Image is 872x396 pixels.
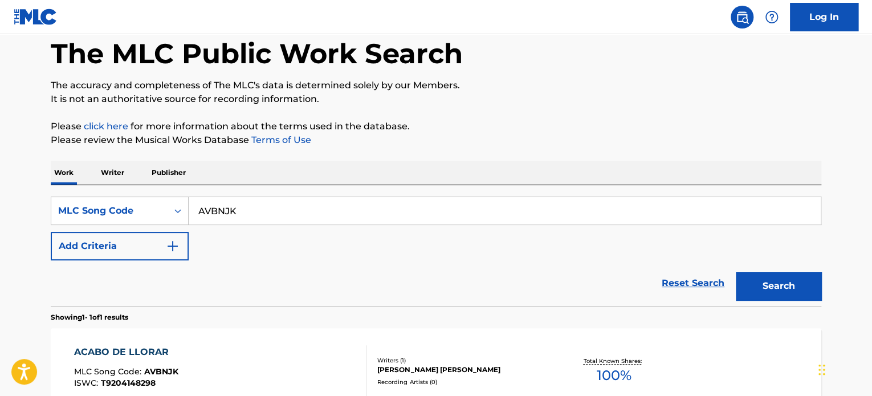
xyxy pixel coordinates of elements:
[765,10,779,24] img: help
[51,312,128,322] p: Showing 1 - 1 of 1 results
[74,345,178,359] div: ACABO DE LLORAR
[101,378,156,388] span: T9204148298
[760,6,783,28] div: Help
[74,366,144,377] span: MLC Song Code :
[377,356,549,365] div: Writers ( 1 )
[51,197,821,306] form: Search Form
[14,9,58,25] img: MLC Logo
[148,161,189,185] p: Publisher
[51,92,821,106] p: It is not an authoritative source for recording information.
[790,3,858,31] a: Log In
[51,232,189,260] button: Add Criteria
[735,10,749,24] img: search
[51,120,821,133] p: Please for more information about the terms used in the database.
[818,353,825,387] div: Drag
[58,204,161,218] div: MLC Song Code
[166,239,180,253] img: 9d2ae6d4665cec9f34b9.svg
[596,365,631,386] span: 100 %
[51,133,821,147] p: Please review the Musical Works Database
[51,79,821,92] p: The accuracy and completeness of The MLC's data is determined solely by our Members.
[377,378,549,386] div: Recording Artists ( 0 )
[84,121,128,132] a: click here
[731,6,753,28] a: Public Search
[736,272,821,300] button: Search
[815,341,872,396] iframe: Chat Widget
[377,365,549,375] div: [PERSON_NAME] [PERSON_NAME]
[97,161,128,185] p: Writer
[249,134,311,145] a: Terms of Use
[583,357,644,365] p: Total Known Shares:
[144,366,178,377] span: AVBNJK
[656,271,730,296] a: Reset Search
[51,161,77,185] p: Work
[51,36,463,71] h1: The MLC Public Work Search
[74,378,101,388] span: ISWC :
